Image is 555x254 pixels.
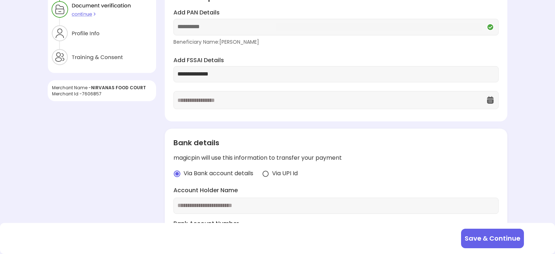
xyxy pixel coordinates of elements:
[52,85,152,91] div: Merchant Name -
[173,220,499,228] label: Bank Account Number
[173,154,499,162] div: magicpin will use this information to transfer your payment
[486,23,495,31] img: Q2VREkDUCX-Nh97kZdnvclHTixewBtwTiuomQU4ttMKm5pUNxe9W_NURYrLCGq_Mmv0UDstOKswiepyQhkhj-wqMpwXa6YfHU...
[173,9,499,17] label: Add PAN Details
[173,56,499,65] label: Add FSSAI Details
[173,186,499,195] label: Account Holder Name
[461,229,524,248] button: Save & Continue
[262,170,269,177] img: radio
[184,169,253,178] span: Via Bank account details
[173,170,181,177] img: radio
[272,169,298,178] span: Via UPI Id
[173,38,499,46] div: Beneficiary Name: [PERSON_NAME]
[52,91,152,97] div: Merchant Id - 7606857
[173,137,499,148] div: Bank details
[91,85,146,91] span: NIRVANAS FOOD COURT
[486,96,495,104] img: OcXK764TI_dg1n3pJKAFuNcYfYqBKGvmbXteblFrPew4KBASBbPUoKPFDRZzLe5z5khKOkBCrBseVNl8W_Mqhk0wgJF92Dyy9...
